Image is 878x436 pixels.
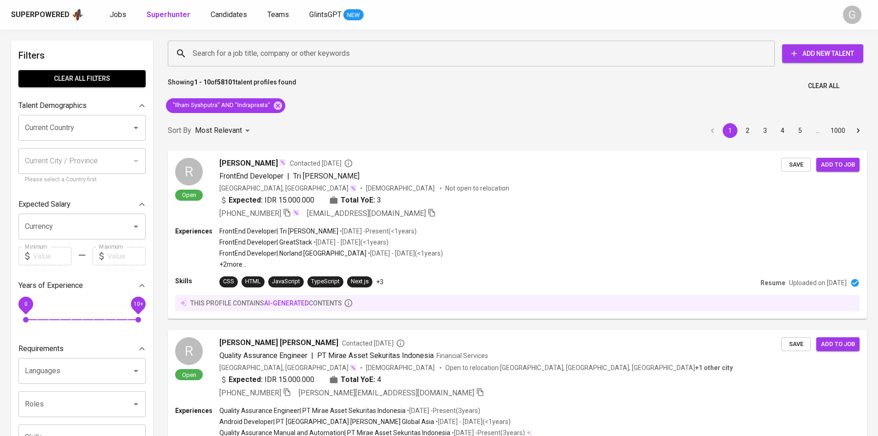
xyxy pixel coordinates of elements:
[219,249,366,258] p: FrontEnd Developer | Norland [GEOGRAPHIC_DATA]
[11,8,84,22] a: Superpoweredapp logo
[309,10,342,19] span: GlintsGPT
[130,220,142,233] button: Open
[147,9,192,21] a: Superhunter
[18,195,146,214] div: Expected Salary
[229,195,263,206] b: Expected:
[219,158,278,169] span: [PERSON_NAME]
[793,123,807,138] button: Go to page 5
[18,340,146,358] div: Requirements
[166,98,285,113] div: "Ilham Syahputra" AND "Indraprasta"
[804,78,843,95] button: Clear All
[168,78,296,95] p: Showing of talent profiles found
[219,172,283,180] span: FrontEnd Developer
[264,299,309,307] span: AI-generated
[217,78,236,86] b: 58101
[293,172,359,180] span: Tri [PERSON_NAME]
[219,209,281,218] span: [PHONE_NUMBER]
[223,277,234,286] div: CSS
[245,277,261,286] div: HTML
[695,364,733,371] b: Bandung
[816,337,860,352] button: Add to job
[312,238,389,247] p: • [DATE] - [DATE] ( <1 years )
[760,278,785,287] p: Resume
[307,209,426,218] span: [EMAIL_ADDRESS][DOMAIN_NAME]
[175,276,219,286] p: Skills
[851,123,866,138] button: Go to next page
[211,10,247,19] span: Candidates
[24,301,27,307] span: 0
[219,406,406,415] p: Quality Assurance Engineer | PT Mirae Asset Sekuritas Indonesia
[219,363,357,372] div: [GEOGRAPHIC_DATA], [GEOGRAPHIC_DATA]
[828,123,848,138] button: Go to page 1000
[219,374,314,385] div: IDR 15.000.000
[290,159,353,168] span: Contacted [DATE]
[195,125,242,136] p: Most Relevant
[377,195,381,206] span: 3
[782,44,863,63] button: Add New Talent
[219,195,314,206] div: IDR 15.000.000
[211,9,249,21] a: Candidates
[110,9,128,21] a: Jobs
[436,352,488,359] span: Financial Services
[343,11,364,20] span: NEW
[781,337,811,352] button: Save
[445,184,509,193] p: Not open to relocation
[133,301,143,307] span: 10+
[25,175,139,185] p: Please select a Country first
[816,158,860,172] button: Add to job
[781,158,811,172] button: Save
[434,417,511,426] p: • [DATE] - [DATE] ( <1 years )
[351,277,369,286] div: Next.js
[311,350,313,361] span: |
[219,227,338,236] p: FrontEnd Developer | Tri [PERSON_NAME]
[229,374,263,385] b: Expected:
[704,123,867,138] nav: pagination navigation
[168,125,191,136] p: Sort By
[740,123,755,138] button: Go to page 2
[396,339,405,348] svg: By Batam recruiter
[292,209,300,216] img: magic_wand.svg
[175,158,203,185] div: R
[71,8,84,22] img: app logo
[377,374,381,385] span: 4
[311,277,340,286] div: TypeScript
[219,337,338,348] span: [PERSON_NAME] [PERSON_NAME]
[190,299,342,308] p: this profile contains contents
[317,351,434,360] span: PT Mirae Asset Sekuritas Indonesia
[219,184,357,193] div: [GEOGRAPHIC_DATA], [GEOGRAPHIC_DATA]
[808,80,839,92] span: Clear All
[272,277,300,286] div: JavaScript
[821,160,855,170] span: Add to job
[18,199,71,210] p: Expected Salary
[18,276,146,295] div: Years of Experience
[349,185,357,192] img: magic_wand.svg
[178,371,200,379] span: Open
[107,247,146,265] input: Value
[366,249,443,258] p: • [DATE] - [DATE] ( <1 years )
[219,238,312,247] p: FrontEnd Developer | GreatStack
[366,184,436,193] span: [DEMOGRAPHIC_DATA]
[18,343,64,354] p: Requirements
[790,48,856,60] span: Add New Talent
[178,191,200,199] span: Open
[219,260,443,269] p: +2 more ...
[33,247,71,265] input: Value
[723,123,737,138] button: page 1
[342,339,405,348] span: Contacted [DATE]
[344,159,353,168] svg: By Batam recruiter
[810,126,825,135] div: …
[175,406,219,415] p: Experiences
[219,388,281,397] span: [PHONE_NUMBER]
[219,417,434,426] p: Android Developer | PT [GEOGRAPHIC_DATA] [PERSON_NAME] Global Asia
[287,171,289,182] span: |
[376,277,383,287] p: +3
[309,9,364,21] a: GlintsGPT NEW
[406,406,480,415] p: • [DATE] - Present ( 3 years )
[267,9,291,21] a: Teams
[130,364,142,377] button: Open
[194,78,211,86] b: 1 - 10
[758,123,772,138] button: Go to page 3
[195,122,253,139] div: Most Relevant
[166,101,276,110] span: "Ilham Syahputra" AND "Indraprasta"
[843,6,861,24] div: G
